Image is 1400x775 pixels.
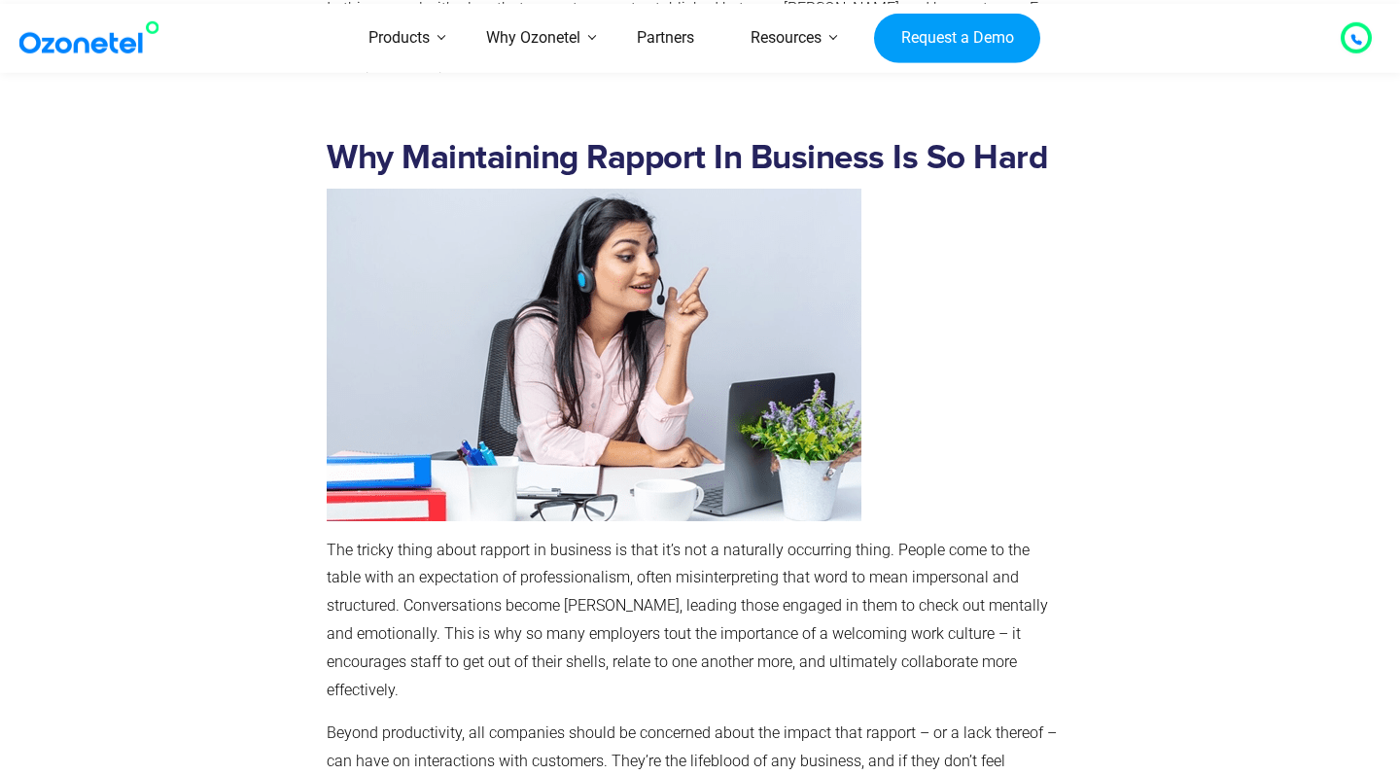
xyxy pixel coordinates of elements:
a: Request a Demo [874,13,1040,63]
a: Products [340,4,458,73]
a: Why Ozonetel [458,4,609,73]
p: The tricky thing about rapport in business is that it’s not a naturally occurring thing. People c... [327,537,1065,705]
a: Partners [609,4,722,73]
a: Resources [722,4,850,73]
strong: Why Maintaining Rapport In Business Is So Hard [327,141,1048,175]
